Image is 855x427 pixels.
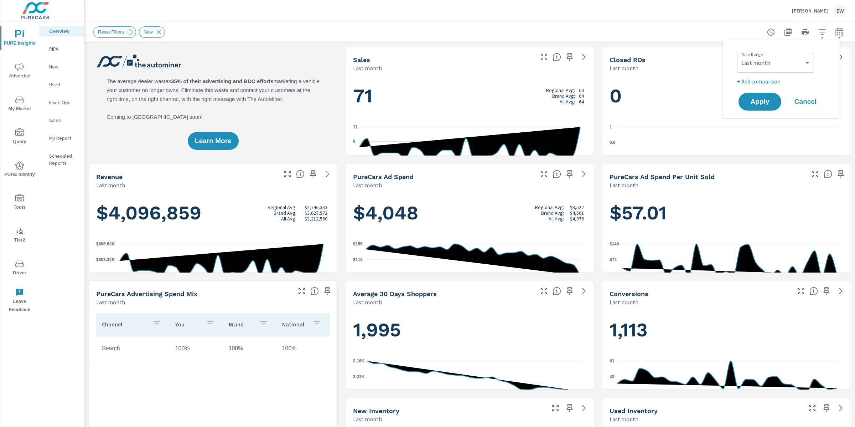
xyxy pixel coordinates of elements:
text: 2.16K [353,358,364,363]
text: 2.01K [353,374,364,379]
a: See more details in report [322,168,333,180]
span: Average cost of advertising per each vehicle sold at the dealer over the selected date range. The... [824,170,832,178]
p: Used [49,81,79,88]
span: Total cost of media for all PureCars channels for the selected dealership group over the selected... [553,170,561,178]
span: Save this to your personalized report [564,402,575,414]
p: 64 [579,93,584,99]
p: Scheduled Reports [49,152,79,167]
h1: $4,096,859 [96,201,330,225]
h5: Conversions [610,290,648,298]
span: A rolling 30 day total of daily Shoppers on the dealership website, averaged over the selected da... [553,287,561,295]
span: Apply [746,98,774,105]
span: Tools [2,194,37,212]
h5: Average 30 Days Shoppers [353,290,437,298]
div: nav menu [0,21,39,317]
a: See more details in report [578,402,590,414]
span: Save this to your personalized report [322,285,333,297]
p: Regional Avg: [546,87,575,93]
p: Last month [353,415,382,423]
p: Last month [353,181,382,189]
button: Make Fullscreen [296,285,307,297]
p: $4,561 [570,210,584,216]
div: New [139,26,165,38]
p: Regional Avg: [268,204,296,210]
span: Number of vehicles sold by the dealership over the selected date range. [Source: This data is sou... [553,53,561,61]
p: PIPA [49,45,79,52]
p: Fixed Ops [49,99,79,106]
h1: $57.01 [610,201,844,225]
p: $3,212,560 [305,216,327,222]
h1: 0 [610,84,844,108]
button: Make Fullscreen [282,168,293,180]
button: Make Fullscreen [550,402,561,414]
text: 42 [610,374,615,379]
a: See more details in report [578,285,590,297]
text: $155 [353,242,363,246]
p: National [282,321,307,328]
td: 100% [170,340,223,357]
span: Save this to your personalized report [564,51,575,63]
div: PIPA [39,44,84,54]
text: 6 [353,139,356,144]
p: Last month [610,64,638,72]
button: Cancel [784,93,827,111]
span: PURE Identity [2,161,37,179]
p: $3,627,572 [305,210,327,216]
td: 100% [276,340,330,357]
button: Make Fullscreen [538,285,550,297]
p: Last month [610,181,638,189]
p: 60 [579,87,584,93]
button: Apply [739,93,781,111]
span: Save this to your personalized report [307,168,319,180]
span: New [139,29,157,35]
text: $606.63K [96,241,115,246]
p: $3,522 [570,204,584,210]
span: Save this to your personalized report [821,402,832,414]
p: + Add comparison [737,77,828,86]
p: New [49,63,79,70]
text: $303.32K [96,257,115,262]
h5: PureCars Ad Spend Per Unit Sold [610,173,715,181]
a: See more details in report [835,285,846,297]
p: Last month [353,298,382,306]
span: Query [2,128,37,146]
a: See more details in report [835,402,846,414]
p: Channel [102,321,147,328]
text: 1 [610,124,612,129]
text: $148 [610,241,619,246]
span: Advertise [2,63,37,80]
h1: 1,113 [610,318,844,342]
span: Save this to your personalized report [821,285,832,297]
p: Brand Avg: [541,210,564,216]
h5: Revenue [96,173,123,181]
button: Make Fullscreen [538,51,550,63]
button: Make Fullscreen [795,285,807,297]
p: $4,076 [570,216,584,222]
button: Make Fullscreen [809,168,821,180]
span: Driver [2,260,37,277]
h1: $4,048 [353,201,587,225]
p: Last month [610,415,638,423]
span: PURE Insights [2,30,37,47]
span: Leave Feedback [2,288,37,314]
text: 0.5 [610,140,616,145]
div: EW [834,4,846,17]
div: My Report [39,133,84,143]
span: My Market [2,96,37,113]
h5: Closed ROs [610,56,646,63]
span: Cancel [791,98,820,105]
button: Learn More [188,132,238,150]
div: Scheduled Reports [39,151,84,168]
span: Reset Filters [94,29,128,35]
p: Sales [49,117,79,124]
text: $114 [353,257,363,262]
h5: PureCars Advertising Spend Mix [96,290,197,298]
button: Make Fullscreen [538,168,550,180]
p: You [175,321,200,328]
p: Last month [96,181,125,189]
p: [PERSON_NAME] [792,7,828,14]
p: All Avg: [281,216,296,222]
div: Sales [39,115,84,126]
text: 11 [353,124,358,129]
span: Save this to your personalized report [835,168,846,180]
